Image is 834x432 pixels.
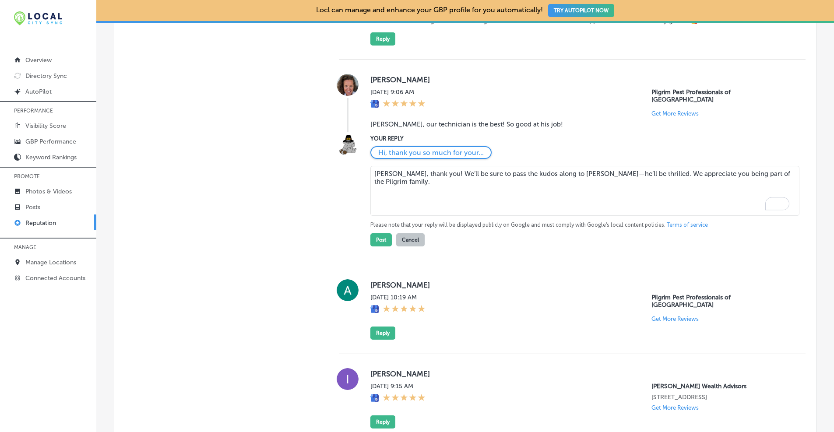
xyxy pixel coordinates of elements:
p: Directory Sync [25,72,67,80]
label: [PERSON_NAME] [370,281,792,289]
p: Hi, thank you so much for your 5-star review! We really appreciate it. [378,148,484,157]
p: Keyword Rankings [25,154,77,161]
p: Mills Wealth Advisors [651,383,792,390]
p: 1207 S White Chapel Blvd #150 [651,393,792,401]
label: [PERSON_NAME] [370,369,792,378]
p: Photos & Videos [25,188,72,195]
p: Get More Reviews [651,404,699,411]
label: [DATE] 10:19 AM [370,294,426,301]
button: Reply [370,32,395,46]
p: Manage Locations [25,259,76,266]
p: Connected Accounts [25,274,85,282]
label: [DATE] 9:06 AM [370,88,426,96]
p: GBP Performance [25,138,76,145]
p: Please note that your reply will be displayed publicly on Google and must comply with Google's lo... [370,221,792,229]
img: Image [337,134,359,156]
div: 5 Stars [383,99,426,109]
p: AutoPilot [25,88,52,95]
p: Get More Reviews [651,110,699,117]
button: Reply [370,327,395,340]
p: Reputation [25,219,56,227]
img: 12321ecb-abad-46dd-be7f-2600e8d3409flocal-city-sync-logo-rectangle.png [14,11,62,25]
p: Pilgrim Pest Professionals of Brockton [651,294,792,309]
textarea: To enrich screen reader interactions, please activate Accessibility in Grammarly extension settings [370,166,799,216]
label: [DATE] 9:15 AM [370,383,426,390]
button: TRY AUTOPILOT NOW [548,4,614,17]
button: Cancel [396,233,425,246]
label: [PERSON_NAME] [370,75,792,84]
p: Overview [25,56,52,64]
p: Visibility Score [25,122,66,130]
label: YOUR REPLY [370,135,792,142]
a: Terms of service [667,221,708,229]
button: Post [370,233,392,246]
div: 5 Stars [383,305,426,314]
p: Get More Reviews [651,316,699,322]
p: Pilgrim Pest Professionals of Quincy [651,88,792,103]
blockquote: [PERSON_NAME], our technician is the best! So good at his job! [370,120,792,128]
div: 5 Stars [383,393,426,403]
button: Reply [370,415,395,428]
p: Posts [25,204,40,211]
